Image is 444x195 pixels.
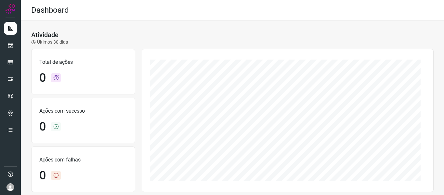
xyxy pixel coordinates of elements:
h1: 0 [39,120,46,134]
p: Ações com falhas [39,156,127,164]
p: Total de ações [39,58,127,66]
h1: 0 [39,71,46,85]
img: Logo [6,4,15,14]
h2: Dashboard [31,6,69,15]
p: Ações com sucesso [39,107,127,115]
img: avatar-user-boy.jpg [7,183,14,191]
p: Últimos 30 dias [31,39,68,46]
h1: 0 [39,169,46,183]
h3: Atividade [31,31,59,39]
